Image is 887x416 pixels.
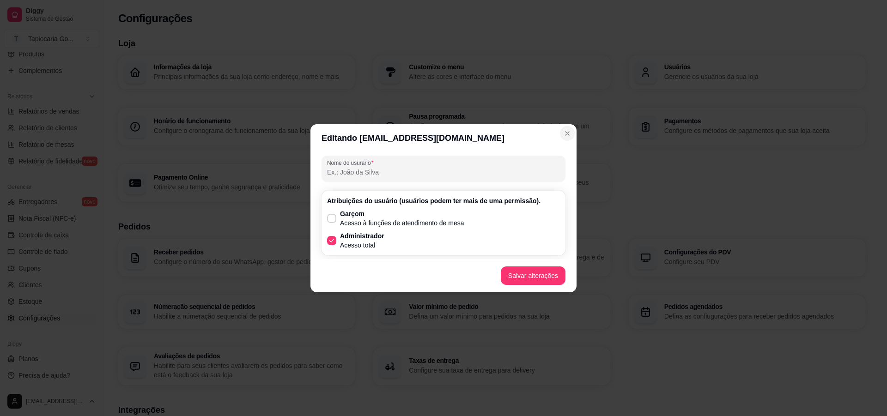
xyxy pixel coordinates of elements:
[340,209,464,218] p: Garçom
[310,124,577,152] header: Editando [EMAIL_ADDRESS][DOMAIN_NAME]
[327,159,377,167] label: Nome do usurário
[340,241,384,250] p: Acesso total
[327,168,560,177] input: Nome do usurário
[501,266,565,285] button: Salvar alterações
[340,231,384,241] p: Administrador
[340,218,464,228] p: Acesso à funções de atendimento de mesa
[327,196,560,205] p: Atribuições do usuário (usuários podem ter mais de uma permissão).
[560,126,575,141] button: Close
